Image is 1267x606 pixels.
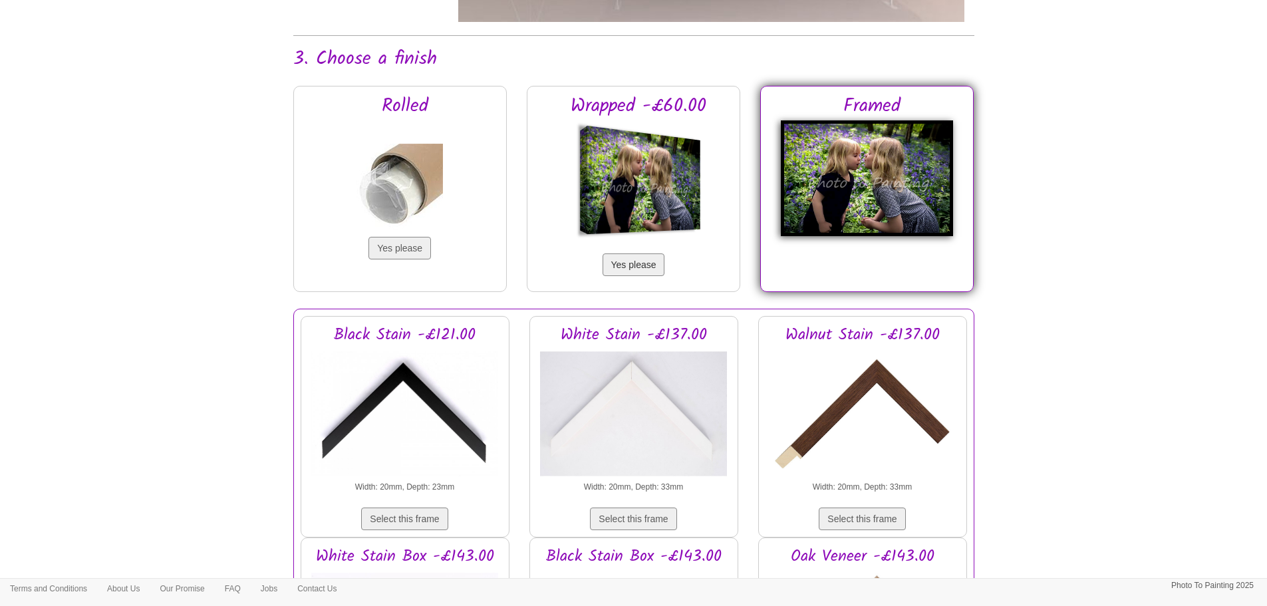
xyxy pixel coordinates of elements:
[819,508,905,530] button: Select this frame
[537,480,731,494] p: Width: 20mm, Depth: 33mm
[324,96,486,117] h2: Rolled
[308,548,502,565] h3: White Stain Box -
[537,327,731,344] h3: White Stain -
[215,579,251,599] a: FAQ
[769,347,956,480] img: Walnut Stain
[1171,579,1254,593] p: Photo To Painting 2025
[150,579,214,599] a: Our Promise
[540,347,727,480] img: White Stain
[654,322,707,348] span: £137.00
[440,543,494,569] span: £143.00
[97,579,150,599] a: About Us
[287,579,347,599] a: Contact Us
[361,508,448,530] button: Select this frame
[791,96,953,117] h2: Framed
[251,579,287,599] a: Jobs
[293,49,974,70] h2: 3. Choose a finish
[881,543,934,569] span: £143.00
[557,96,720,117] h2: Wrapped -
[368,237,431,259] button: Yes please
[781,120,953,236] img: Framed
[308,480,502,494] p: Width: 20mm, Depth: 23mm
[651,91,706,121] span: £60.00
[766,327,960,344] h3: Walnut Stain -
[766,480,960,494] p: Width: 20mm, Depth: 33mm
[887,322,940,348] span: £137.00
[311,347,498,480] img: Black Stain
[766,548,960,565] h3: Oak Veneer -
[668,543,722,569] span: £143.00
[590,508,676,530] button: Select this frame
[537,548,731,565] h3: Black Stain Box -
[603,253,665,276] button: Yes please
[308,327,502,344] h3: Black Stain -
[356,144,443,230] img: Rolled in a tube
[425,322,476,348] span: £121.00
